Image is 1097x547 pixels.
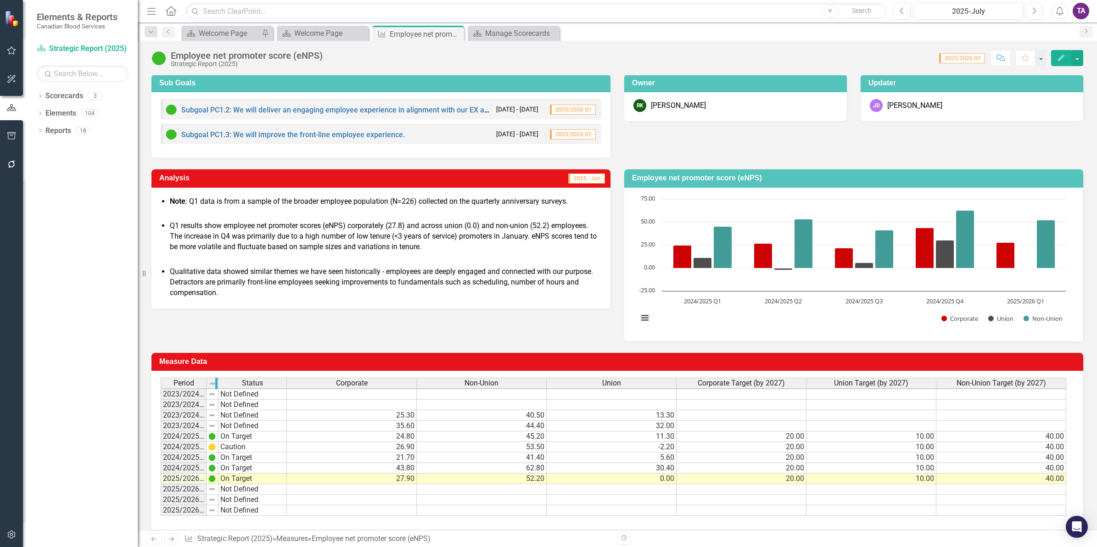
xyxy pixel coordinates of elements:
span: Non-Union [465,379,498,387]
img: IjK2lU6JAAAAAElFTkSuQmCC [208,475,216,482]
path: 2024/2025 Q3, 21.7. Corporate. [835,248,853,268]
td: On Target [218,474,287,484]
h3: Employee net promoter score (eNPS) [632,174,1079,182]
path: 2024/2025 Q3, 41.4. Non-Union. [875,230,894,268]
td: 40.00 [936,463,1066,474]
img: 8DAGhfEEPCf229AAAAAElFTkSuQmCC [208,412,216,419]
div: 2025-July [917,6,1020,17]
td: Not Defined [218,495,287,505]
td: 10.00 [806,431,936,442]
text: 0.00 [644,263,655,271]
span: Q1 results show employee net promoter scores (eNPS) corporately (27.8) and across union (0.0) and... [170,221,597,251]
img: IjK2lU6JAAAAAElFTkSuQmCC [208,454,216,461]
button: TA [1073,3,1089,19]
span: Status [242,379,263,387]
img: On Target [151,51,166,66]
text: 50.00 [641,217,655,225]
h3: Measure Data [159,357,1079,366]
td: 2024/2025 Q3 [161,452,207,463]
td: 27.90 [287,474,417,484]
td: 10.00 [806,452,936,463]
img: 8DAGhfEEPCf229AAAAAElFTkSuQmCC [208,496,216,503]
button: Show Non-Union [1024,314,1062,323]
div: Employee net promoter score (eNPS) [312,534,431,543]
td: 2024/2025 Q2 [161,442,207,452]
div: RK [633,99,646,112]
td: On Target [218,452,287,463]
a: Elements [45,108,76,119]
td: 40.00 [936,431,1066,442]
path: 2024/2025 Q2, 26.9. Corporate. [754,243,772,268]
path: 2024/2025 Q2, 53.5. Non-Union. [795,219,813,268]
a: Strategic Report (2025) [37,44,129,54]
div: [PERSON_NAME] [887,100,942,111]
td: Not Defined [218,410,287,421]
span: Period [174,379,194,387]
td: 20.00 [677,463,806,474]
span: 2025/2026 Q1 [550,129,596,140]
a: Scorecards [45,91,83,101]
span: Elements & Reports [37,11,118,22]
text: 2025/2026 Q1 [1007,297,1044,305]
td: 2023/2024 Q4 [161,421,207,431]
h3: Analysis [159,174,358,182]
img: IjK2lU6JAAAAAElFTkSuQmCC [208,433,216,440]
path: 2024/2025 Q1, 24.8. Corporate. [673,245,692,268]
g: Corporate, bar series 1 of 3 with 5 bars. [673,228,1015,268]
div: Welcome Page [294,28,366,39]
span: Union [602,379,621,387]
text: 2024/2025 Q1 [684,297,721,305]
img: 8DAGhfEEPCf229AAAAAElFTkSuQmCC [209,380,216,387]
div: 18 [76,127,90,134]
input: Search Below... [37,66,129,82]
img: On Target [166,129,177,140]
text: 2024/2025 Q2 [765,297,802,305]
td: 2025/2026 Q2 [161,484,207,495]
span: 2025/2026 Q1 [939,53,985,63]
img: IjK2lU6JAAAAAElFTkSuQmCC [208,464,216,472]
td: 5.60 [547,452,677,463]
g: Non-Union, bar series 3 of 3 with 5 bars. [714,210,1055,268]
td: Caution [218,442,287,452]
span: Union Target (by 2027) [834,379,908,387]
td: 13.30 [547,410,677,421]
td: 2025/2026 Q4 [161,505,207,516]
svg: Interactive chart [633,195,1070,332]
span: Search [852,7,872,14]
img: ClearPoint Strategy [5,11,21,27]
td: -2.20 [547,442,677,452]
a: Welcome Page [279,28,366,39]
img: 8DAGhfEEPCf229AAAAAElFTkSuQmCC [208,401,216,408]
path: 2024/2025 Q4, 62.8. Non-Union. [956,210,974,268]
text: 25.00 [641,240,655,248]
a: Welcome Page [184,28,259,39]
button: 2025-July [913,3,1023,19]
path: 2024/2025 Q1, 45.2. Non-Union. [714,226,732,268]
h3: Updater [868,79,1079,87]
td: 26.90 [287,442,417,452]
td: 44.40 [417,421,547,431]
strong: Note [170,197,185,206]
td: 2023/2024 Q3 [161,410,207,421]
td: 43.80 [287,463,417,474]
div: Manage Scorecards [485,28,557,39]
td: 21.70 [287,452,417,463]
button: Show Corporate [941,314,978,323]
path: 2024/2025 Q4, 43.8. Corporate. [916,228,934,268]
a: Measures [276,534,308,543]
path: 2024/2025 Q2, -2.2. Union. [774,268,793,270]
td: 2025/2026 Q3 [161,495,207,505]
td: Not Defined [218,484,287,495]
td: 35.60 [287,421,417,431]
div: » » [184,534,610,544]
td: 0.00 [547,474,677,484]
text: 75.00 [641,194,655,202]
path: 2025/2026 Q1, 27.9. Corporate. [996,242,1015,268]
small: [DATE] - [DATE] [496,130,538,139]
div: Welcome Page [199,28,259,39]
td: 24.80 [287,431,417,442]
a: Subgoal PC1.3: We will improve the front-line employee experience. [181,130,405,139]
td: 41.40 [417,452,547,463]
td: 10.00 [806,474,936,484]
div: Open Intercom Messenger [1066,516,1088,538]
